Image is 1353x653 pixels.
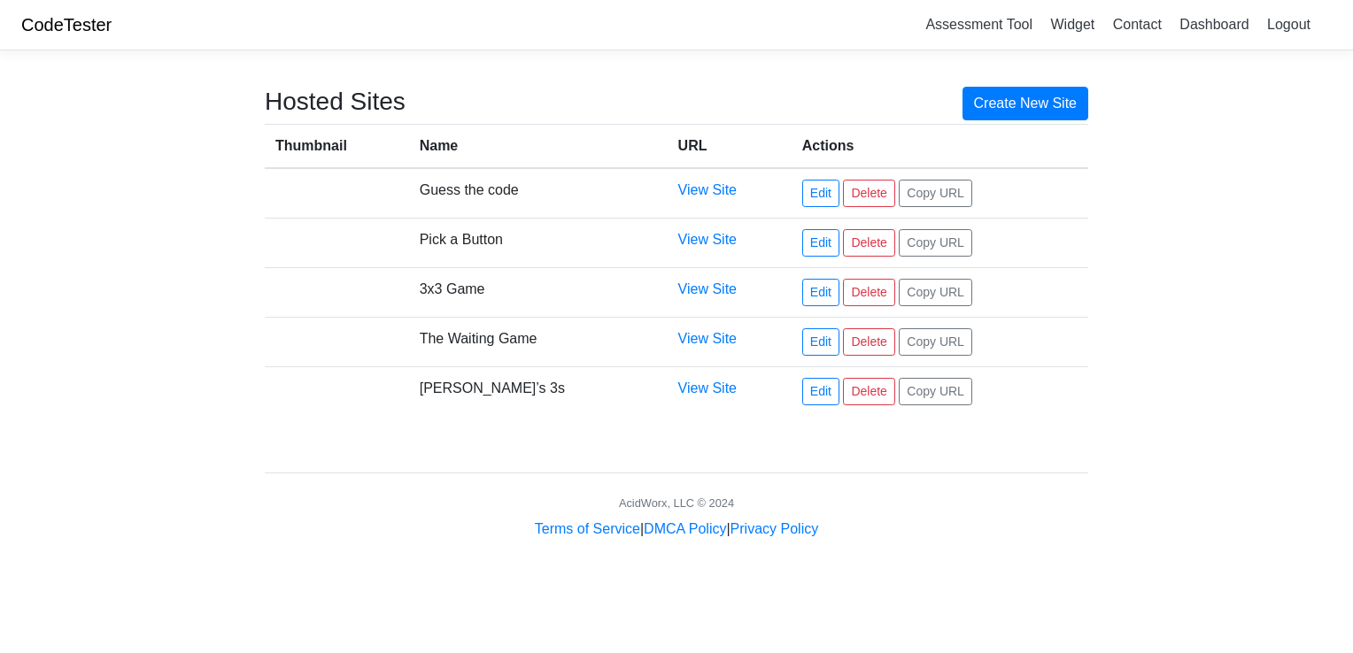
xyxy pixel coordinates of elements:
a: Delete [843,279,894,306]
th: URL [668,124,792,168]
a: Privacy Policy [731,521,819,536]
th: Name [409,124,668,168]
a: Edit [802,378,839,405]
a: Edit [802,229,839,257]
a: Delete [843,229,894,257]
td: [PERSON_NAME]’s 3s [409,366,668,416]
a: Dashboard [1172,10,1256,39]
a: Delete [843,180,894,207]
a: DMCA Policy [644,521,726,536]
a: Assessment Tool [918,10,1040,39]
a: Edit [802,180,839,207]
a: Delete [843,328,894,356]
td: Pick a Button [409,218,668,267]
a: Edit [802,279,839,306]
a: Delete [843,378,894,405]
a: Logout [1260,10,1318,39]
a: View Site [678,281,737,296]
td: The Waiting Game [409,317,668,366]
a: Edit [802,328,839,356]
a: View Site [678,232,737,247]
button: Copy URL [899,328,972,356]
a: CodeTester [21,15,112,35]
button: Copy URL [899,180,972,207]
th: Thumbnail [265,124,409,168]
a: Contact [1106,10,1169,39]
a: Create New Site [963,87,1089,120]
button: Copy URL [899,279,972,306]
a: View Site [678,331,737,346]
th: Actions [792,124,1088,168]
a: Widget [1043,10,1102,39]
a: View Site [678,182,737,197]
td: Guess the code [409,168,668,219]
div: AcidWorx, LLC © 2024 [619,495,734,511]
button: Copy URL [899,378,972,405]
a: View Site [678,380,737,396]
a: Terms of Service [535,521,640,536]
h3: Hosted Sites [265,87,406,117]
button: Copy URL [899,229,972,257]
td: 3x3 Game [409,267,668,317]
div: | | [535,519,818,540]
